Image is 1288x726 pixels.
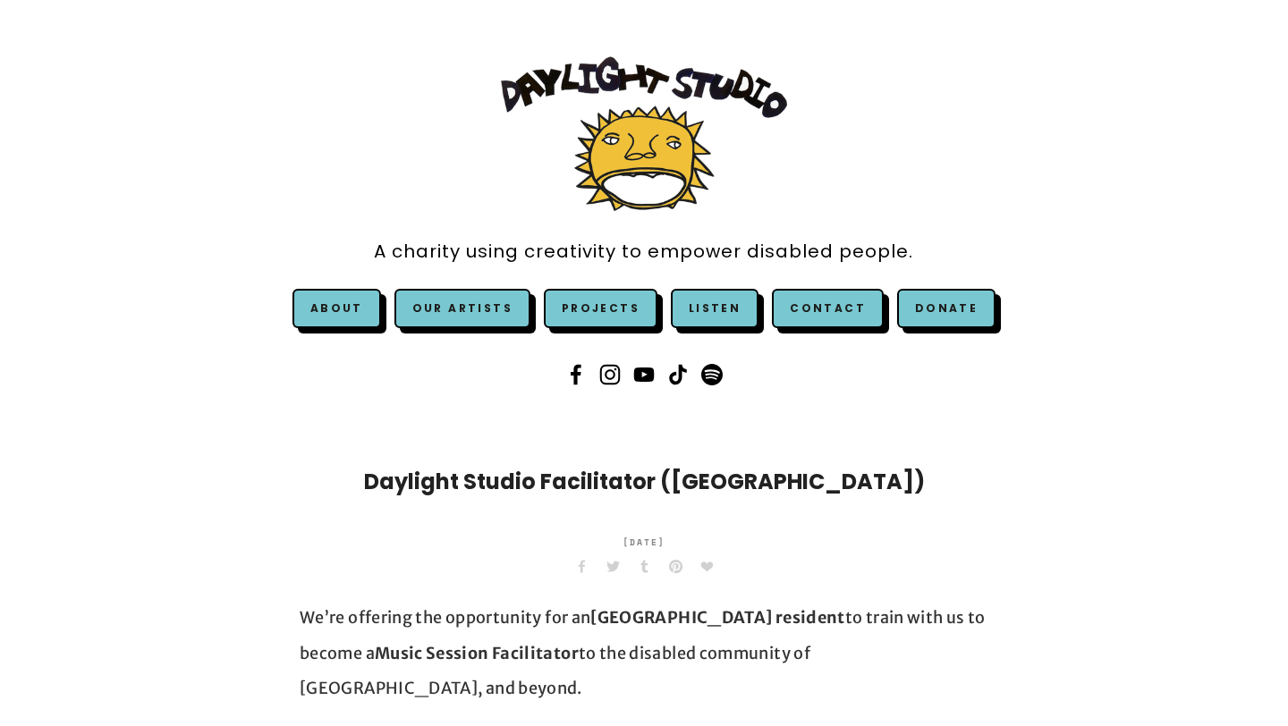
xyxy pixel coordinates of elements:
a: About [310,300,363,316]
p: We’re offering the opportunity for an to train with us to become a to the disabled community of [... [300,600,988,706]
time: [DATE] [623,525,665,561]
strong: [GEOGRAPHIC_DATA] resident [590,607,844,628]
a: Listen [689,300,741,316]
img: Daylight Studio [501,56,787,211]
strong: Music Session Facilitator [375,643,579,663]
a: Projects [544,289,657,328]
a: Contact [772,289,884,328]
a: A charity using creativity to empower disabled people. [374,232,913,272]
a: Donate [897,289,996,328]
a: Our Artists [394,289,530,328]
h1: Daylight Studio Facilitator ([GEOGRAPHIC_DATA]) [300,466,988,498]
